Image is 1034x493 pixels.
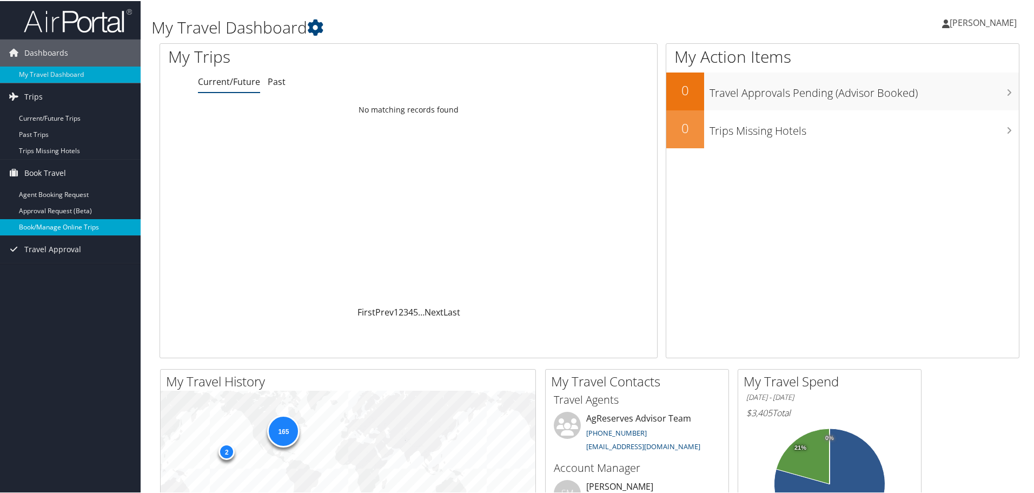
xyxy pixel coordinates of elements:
[586,441,700,450] a: [EMAIL_ADDRESS][DOMAIN_NAME]
[586,427,647,437] a: [PHONE_NUMBER]
[825,434,834,441] tspan: 0%
[666,71,1019,109] a: 0Travel Approvals Pending (Advisor Booked)
[746,406,913,418] h6: Total
[399,305,403,317] a: 2
[418,305,425,317] span: …
[218,443,235,459] div: 2
[950,16,1017,28] span: [PERSON_NAME]
[942,5,1028,38] a: [PERSON_NAME]
[151,15,735,38] h1: My Travel Dashboard
[403,305,408,317] a: 3
[24,38,68,65] span: Dashboards
[794,444,806,450] tspan: 21%
[198,75,260,87] a: Current/Future
[666,44,1019,67] h1: My Action Items
[268,75,286,87] a: Past
[744,371,921,390] h2: My Travel Spend
[408,305,413,317] a: 4
[666,109,1019,147] a: 0Trips Missing Hotels
[666,80,704,98] h2: 0
[746,391,913,402] h6: [DATE] - [DATE]
[375,305,394,317] a: Prev
[357,305,375,317] a: First
[24,82,43,109] span: Trips
[413,305,418,317] a: 5
[394,305,399,317] a: 1
[425,305,443,317] a: Next
[548,411,726,455] li: AgReserves Advisor Team
[160,99,657,119] td: No matching records found
[267,414,300,446] div: 165
[710,117,1019,137] h3: Trips Missing Hotels
[24,159,66,186] span: Book Travel
[551,371,728,390] h2: My Travel Contacts
[443,305,460,317] a: Last
[710,79,1019,100] h3: Travel Approvals Pending (Advisor Booked)
[554,459,720,475] h3: Account Manager
[24,235,81,262] span: Travel Approval
[166,371,535,390] h2: My Travel History
[746,406,772,418] span: $3,405
[168,44,442,67] h1: My Trips
[554,391,720,406] h3: Travel Agents
[666,118,704,136] h2: 0
[24,7,132,32] img: airportal-logo.png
